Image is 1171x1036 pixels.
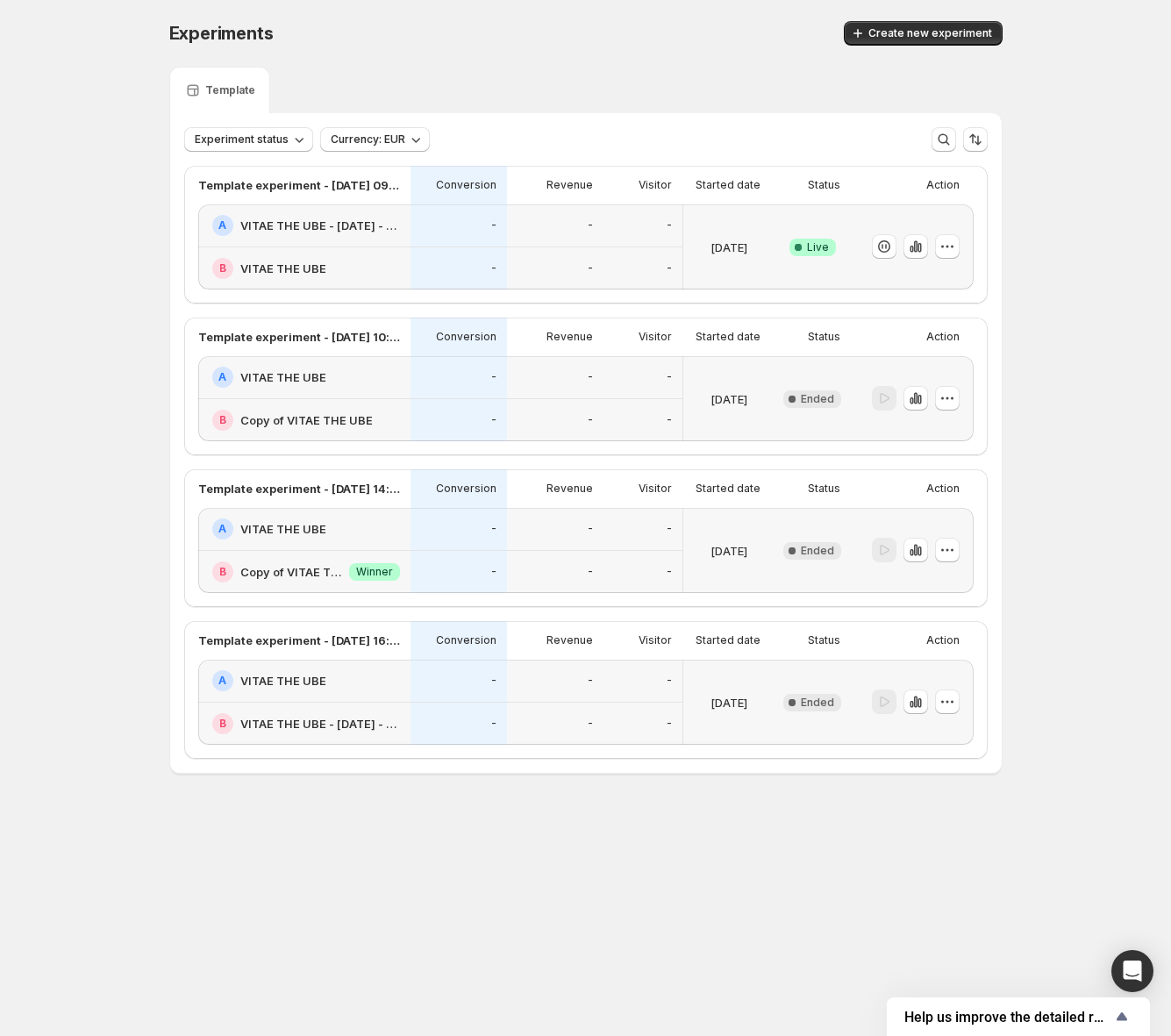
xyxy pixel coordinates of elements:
[801,696,834,710] span: Ended
[710,390,747,408] p: [DATE]
[696,633,760,647] p: Started date
[491,674,496,688] p: -
[491,370,496,384] p: -
[491,261,496,275] p: -
[667,218,672,232] p: -
[667,674,672,688] p: -
[639,330,672,344] p: Visitor
[926,482,960,496] p: Action
[963,127,988,152] button: Sort the results
[926,633,960,647] p: Action
[807,240,829,254] span: Live
[195,132,289,146] span: Experiment status
[588,674,593,688] p: -
[240,520,326,538] h2: VITAE THE UBE
[639,633,672,647] p: Visitor
[219,565,226,579] h2: B
[240,368,326,386] h2: VITAE THE UBE
[696,178,760,192] p: Started date
[546,330,593,344] p: Revenue
[436,633,496,647] p: Conversion
[588,370,593,384] p: -
[926,178,960,192] p: Action
[218,674,226,688] h2: A
[667,522,672,536] p: -
[169,23,274,44] span: Experiments
[198,328,400,346] p: Template experiment - [DATE] 10:47:43
[546,482,593,496] p: Revenue
[588,522,593,536] p: -
[588,413,593,427] p: -
[240,411,373,429] h2: Copy of VITAE THE UBE
[491,522,496,536] p: -
[436,330,496,344] p: Conversion
[436,482,496,496] p: Conversion
[320,127,430,152] button: Currency: EUR
[667,261,672,275] p: -
[904,1009,1111,1025] span: Help us improve the detailed report for A/B campaigns
[801,392,834,406] span: Ended
[240,672,326,689] h2: VITAE THE UBE
[904,1006,1132,1027] button: Show survey - Help us improve the detailed report for A/B campaigns
[808,633,840,647] p: Status
[205,83,255,97] p: Template
[667,717,672,731] p: -
[240,217,400,234] h2: VITAE THE UBE - [DATE] - Version B
[198,176,400,194] p: Template experiment - [DATE] 09:18:19
[639,482,672,496] p: Visitor
[491,717,496,731] p: -
[844,21,1003,46] button: Create new experiment
[219,413,226,427] h2: B
[667,565,672,579] p: -
[491,218,496,232] p: -
[240,563,342,581] h2: Copy of VITAE THE UBE
[696,330,760,344] p: Started date
[588,717,593,731] p: -
[491,565,496,579] p: -
[588,565,593,579] p: -
[1111,950,1153,992] div: Open Intercom Messenger
[436,178,496,192] p: Conversion
[198,632,400,649] p: Template experiment - [DATE] 16:05:24
[808,178,840,192] p: Status
[808,482,840,496] p: Status
[639,178,672,192] p: Visitor
[240,715,400,732] h2: VITAE THE UBE - [DATE] - Version B
[710,239,747,256] p: [DATE]
[696,482,760,496] p: Started date
[219,717,226,731] h2: B
[218,370,226,384] h2: A
[546,178,593,192] p: Revenue
[808,330,840,344] p: Status
[710,694,747,711] p: [DATE]
[546,633,593,647] p: Revenue
[667,370,672,384] p: -
[198,480,400,497] p: Template experiment - [DATE] 14:14:21
[667,413,672,427] p: -
[801,544,834,558] span: Ended
[926,330,960,344] p: Action
[184,127,313,152] button: Experiment status
[868,26,992,40] span: Create new experiment
[710,542,747,560] p: [DATE]
[240,260,326,277] h2: VITAE THE UBE
[356,565,393,579] span: Winner
[218,522,226,536] h2: A
[219,261,226,275] h2: B
[331,132,405,146] span: Currency: EUR
[588,261,593,275] p: -
[218,218,226,232] h2: A
[588,218,593,232] p: -
[491,413,496,427] p: -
